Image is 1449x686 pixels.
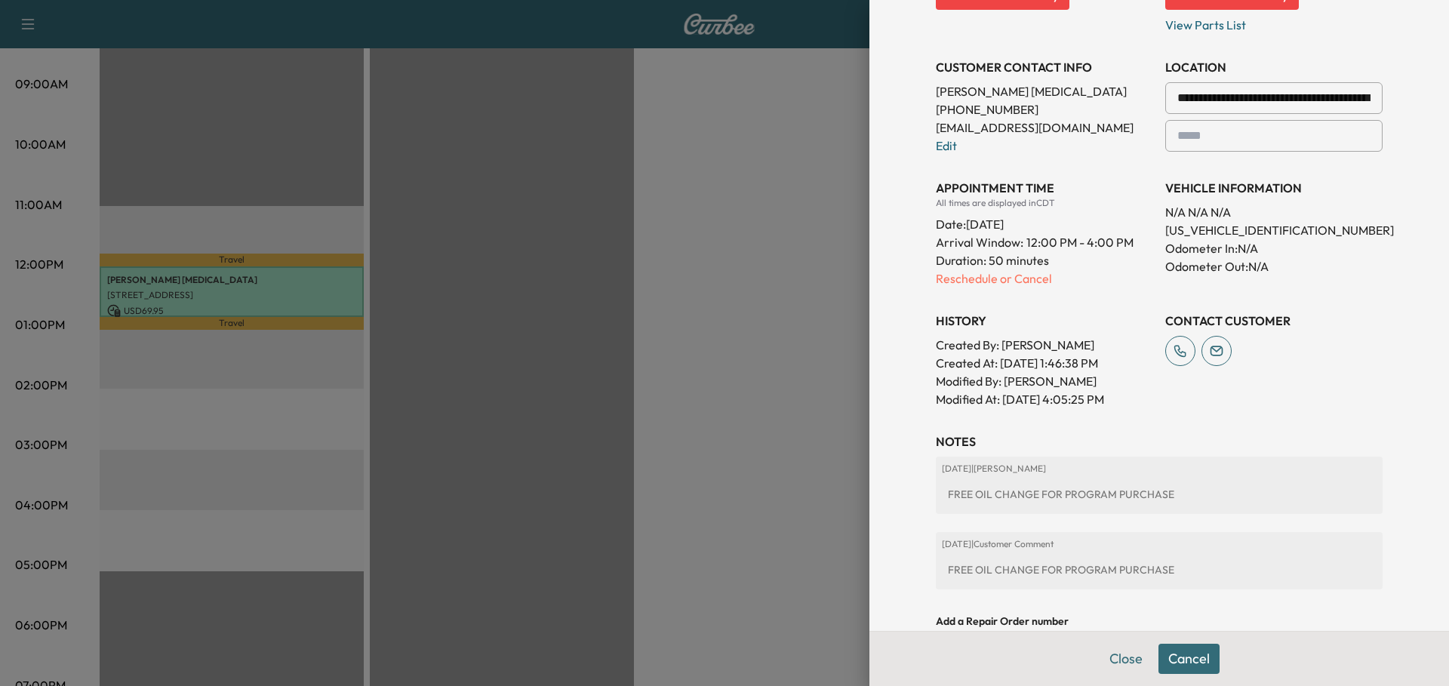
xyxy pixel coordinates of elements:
h4: Add a Repair Order number [936,614,1383,629]
p: [DATE] | [PERSON_NAME] [942,463,1377,475]
h3: CONTACT CUSTOMER [1165,312,1383,330]
div: All times are displayed in CDT [936,197,1153,209]
p: Created At : [DATE] 1:46:38 PM [936,354,1153,372]
h3: VEHICLE INFORMATION [1165,179,1383,197]
p: Odometer In: N/A [1165,239,1383,257]
p: [PERSON_NAME] [MEDICAL_DATA] [936,82,1153,100]
p: [DATE] | Customer Comment [942,538,1377,550]
div: Date: [DATE] [936,209,1153,233]
div: FREE OIL CHANGE FOR PROGRAM PURCHASE [942,481,1377,508]
div: FREE OIL CHANGE FOR PROGRAM PURCHASE [942,556,1377,583]
p: N/A N/A N/A [1165,203,1383,221]
p: Modified By : [PERSON_NAME] [936,372,1153,390]
p: Arrival Window: [936,233,1153,251]
p: Reschedule or Cancel [936,269,1153,288]
button: Close [1100,644,1152,674]
p: [EMAIL_ADDRESS][DOMAIN_NAME] [936,118,1153,137]
p: [US_VEHICLE_IDENTIFICATION_NUMBER] [1165,221,1383,239]
p: Created By : [PERSON_NAME] [936,336,1153,354]
a: Edit [936,138,957,153]
p: Modified At : [DATE] 4:05:25 PM [936,390,1153,408]
p: [PHONE_NUMBER] [936,100,1153,118]
p: View Parts List [1165,10,1383,34]
h3: APPOINTMENT TIME [936,179,1153,197]
h3: CUSTOMER CONTACT INFO [936,58,1153,76]
h3: NOTES [936,432,1383,451]
h3: History [936,312,1153,330]
h3: LOCATION [1165,58,1383,76]
p: Duration: 50 minutes [936,251,1153,269]
span: 12:00 PM - 4:00 PM [1026,233,1134,251]
button: Cancel [1158,644,1220,674]
p: Odometer Out: N/A [1165,257,1383,275]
